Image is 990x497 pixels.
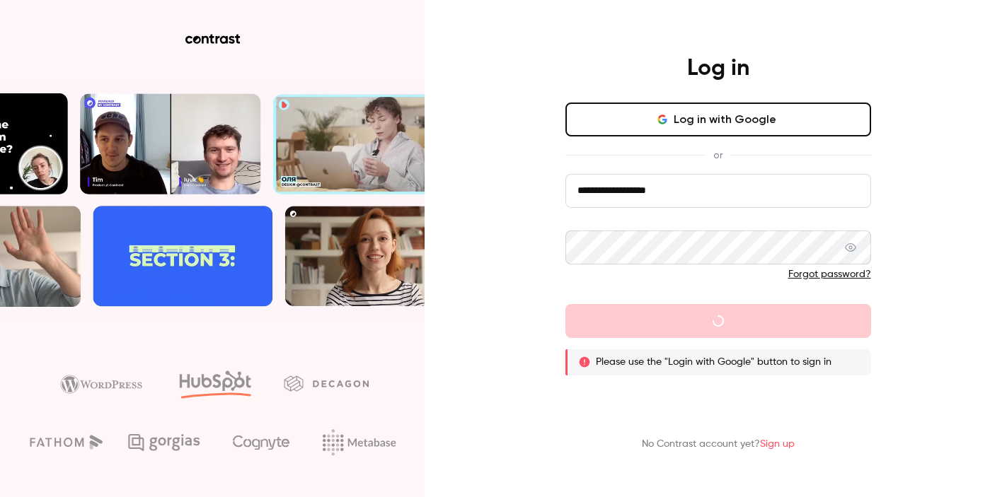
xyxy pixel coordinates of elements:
img: decagon [284,375,369,391]
h4: Log in [687,54,749,83]
a: Sign up [760,439,795,449]
p: No Contrast account yet? [642,437,795,452]
p: Please use the "Login with Google" button to sign in [596,355,831,369]
button: Log in with Google [565,103,871,136]
span: or [706,148,730,163]
a: Forgot password? [788,269,871,279]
